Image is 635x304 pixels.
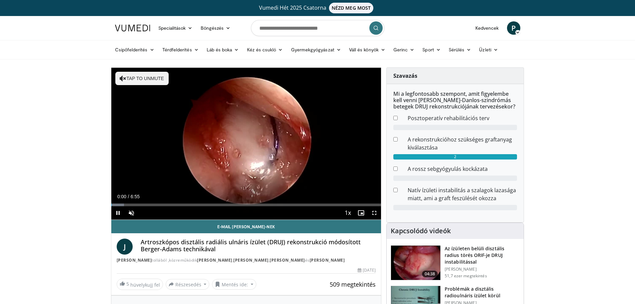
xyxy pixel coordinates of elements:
[247,47,276,52] font: Kéz és csukló
[154,21,197,35] a: Specialitások
[422,47,434,52] font: Sport
[115,47,148,52] font: Csípőfelderítés
[330,280,376,288] font: 509 megtekintés
[111,68,381,220] video-js: Video Player
[341,206,354,220] button: Playback Rate
[115,25,150,31] img: VuMedi logó
[251,20,384,36] input: Keresési témák, beavatkozások
[354,206,368,220] button: Enable picture-in-picture mode
[212,279,256,290] button: Mentés ide:
[408,165,488,173] font: A rossz sebgyógyulás kockázata
[162,47,192,52] font: Térdfelderítés
[217,224,275,229] font: E-mail [PERSON_NAME]-nek
[117,239,133,255] a: J
[425,271,435,277] font: 04:38
[111,43,158,56] a: Csípőfelderítés
[201,25,224,31] font: Böngészés
[158,25,186,31] font: Specialitások
[233,257,269,263] a: [PERSON_NAME]
[391,245,520,281] a: 04:38 Az ízületen belüli disztális radius törés ORIF-je DRUJ instabilitással [PERSON_NAME] 51,7 e...
[117,257,152,263] a: [PERSON_NAME]
[259,4,326,11] font: Vumedi Hét 2025 Csatorna
[115,72,169,85] button: Tap to unmute
[449,47,465,52] font: Sérülés
[175,281,201,288] font: Részesedés
[117,194,126,199] span: 0:00
[310,257,345,263] a: [PERSON_NAME]
[305,257,310,263] font: és
[471,21,503,35] a: Kedvencek
[207,47,232,52] font: Láb és boka
[454,154,456,160] font: 2
[363,267,376,273] font: [DATE]
[475,25,499,31] font: Kedvencek
[117,279,163,290] a: 5 hüvelykujj fel
[445,245,504,265] font: Az ízületen belüli disztális radius törés ORIF-je DRUJ instabilitással
[511,23,516,33] font: P
[389,43,419,56] a: Gerinc
[475,43,502,56] a: Üzleti
[130,282,160,288] font: hüvelykujj fel
[197,21,235,35] a: Böngészés
[232,257,234,263] font: ,
[197,257,232,263] a: [PERSON_NAME]
[391,226,451,235] font: Kapcsolódó videók
[408,187,516,202] font: Natív ízületi instabilitás a szalagok lazasága miatt, ami a graft feszülését okozza
[125,206,138,220] button: Unmute
[345,43,389,56] a: Váll és könyök
[222,281,248,288] font: Mentés ide:
[368,206,381,220] button: Fullscreen
[391,246,440,280] img: f205fea7-5dbf-4452-aea8-dd2b960063ad.150x105_q85_crop-smart_upscale.jpg
[393,72,417,79] font: Szavazás
[479,47,491,52] font: Üzleti
[408,136,512,151] font: A rekonstrukcióhoz szükséges graftanyag kiválasztása
[111,204,381,206] div: Progress Bar
[445,273,487,279] font: 51,7 ezer megtekintés
[243,43,287,56] a: Kéz és csukló
[507,21,520,35] a: P
[393,47,408,52] font: Gerinc
[445,286,500,299] font: Problémák a disztális radioulnáris ízület körül
[124,242,126,251] font: J
[269,257,270,263] font: ,
[287,43,345,56] a: Gyermekgyógyászat
[126,281,129,287] font: 5
[169,257,197,263] font: közreműködik
[111,220,381,233] a: E-mail [PERSON_NAME]-nek
[291,47,334,52] font: Gyermekgyógyászat
[166,279,210,290] button: Részesedés
[158,43,203,56] a: Térdfelderítés
[152,257,169,263] font: tollából ,
[203,43,243,56] a: Láb és boka
[270,257,305,263] a: [PERSON_NAME]
[445,43,475,56] a: Sérülés
[128,194,129,199] span: /
[131,194,140,199] span: 6:55
[445,266,477,272] font: [PERSON_NAME]
[418,43,444,56] a: Sport
[393,90,515,110] font: Mi a legfontosabb szempont, amit figyelembe kell venni [PERSON_NAME]-Danlos-szindrómás betegek DR...
[332,5,371,11] font: NÉZD MEG MOST
[408,114,489,122] font: Posztoperatív rehabilitációs terv
[116,3,519,13] a: Vumedi Hét 2025 CsatornaNÉZD MEG MOST
[141,238,361,253] font: Artroszkópos disztális radiális ulnáris ízület (DRUJ) rekonstrukció módosított Berger-Adams techn...
[111,206,125,220] button: Pause
[349,47,379,52] font: Váll és könyök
